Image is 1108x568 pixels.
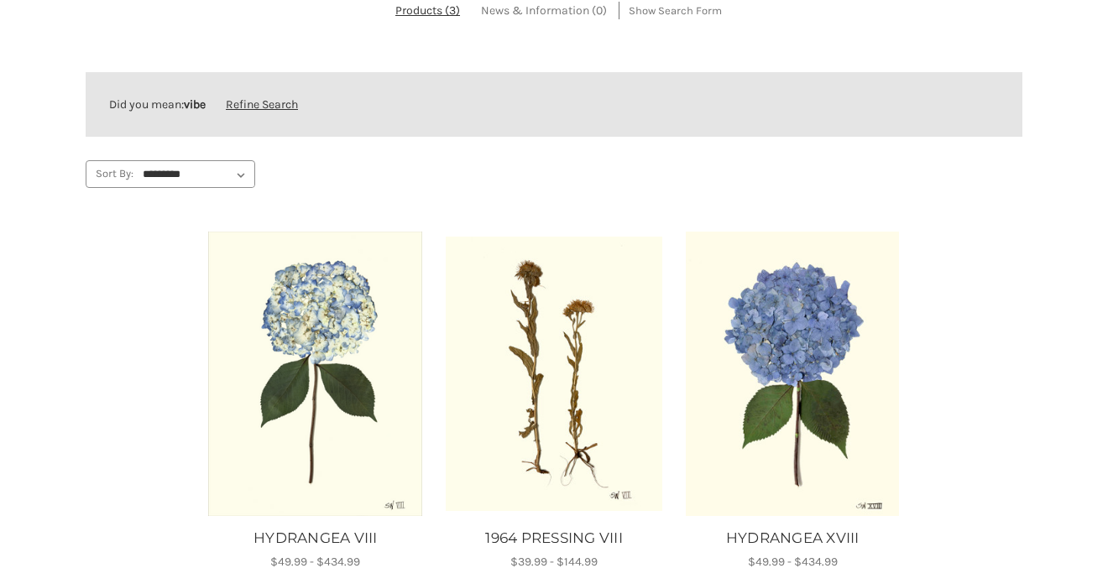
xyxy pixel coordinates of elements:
[86,161,133,186] label: Sort By:
[481,3,607,18] span: News & Information (0)
[443,528,664,550] a: 1964 PRESSING VIII, Price range from $39.99 to $144.99
[682,528,903,550] a: HYDRANGEA XVIII, Price range from $49.99 to $434.99
[446,237,661,511] img: Unframed
[207,232,423,516] a: HYDRANGEA VIII, Price range from $49.99 to $434.99
[629,3,722,19] span: Show Search Form
[685,232,901,516] a: HYDRANGEA XVIII, Price range from $49.99 to $434.99
[109,96,999,113] div: Did you mean:
[226,97,298,112] a: Refine Search
[205,528,426,550] a: HYDRANGEA VIII, Price range from $49.99 to $434.99
[207,232,423,516] img: Unframed
[184,97,206,112] strong: vibe
[685,232,901,516] img: Unframed
[446,232,661,516] a: 1964 PRESSING VIII, Price range from $39.99 to $144.99
[629,2,722,19] a: Hide Search Form
[395,3,460,18] span: Products (3)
